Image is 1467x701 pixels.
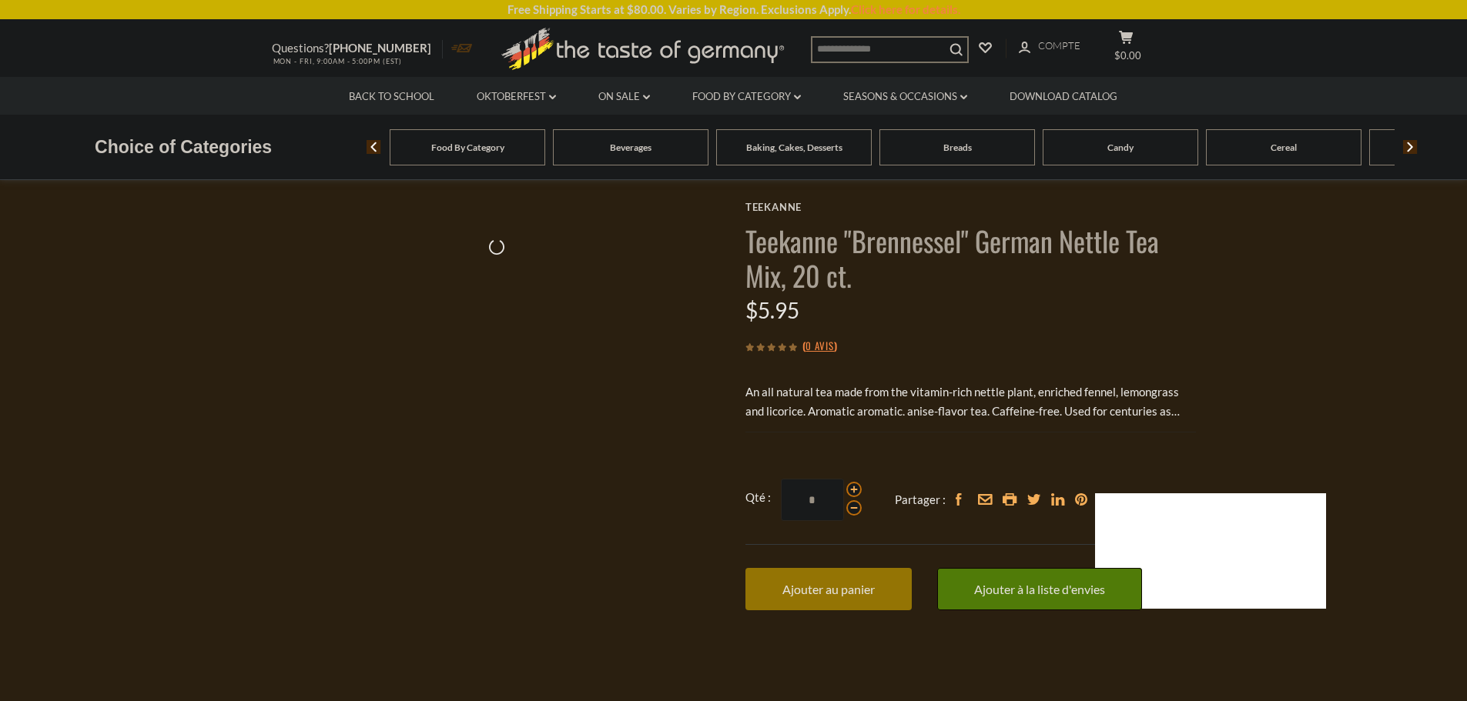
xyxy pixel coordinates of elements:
[1010,88,1117,105] a: Download Catalog
[745,382,1196,421] p: An all natural tea made from the vitamin-rich nettle plant, enriched fennel, lemongrass and licor...
[746,142,842,153] a: Baking, Cakes, Desserts
[895,490,946,509] span: Partager :
[692,88,801,105] a: Food By Category
[329,41,431,55] a: [PHONE_NUMBER]
[431,142,504,153] a: Food By Category
[598,88,650,105] a: On Sale
[1038,39,1080,52] span: Compte
[1104,30,1150,68] button: $0.00
[745,568,912,610] button: Ajouter au panier
[367,140,381,154] img: previous arrow
[745,297,799,323] span: $5.95
[851,2,960,16] a: Click here for details.
[745,201,1196,213] a: Teekanne
[610,142,651,153] a: Beverages
[781,479,844,521] input: Qté :
[1019,38,1080,55] a: Compte
[806,338,834,355] a: 0 avis
[272,38,443,58] p: Questions?
[782,582,875,596] span: Ajouter au panier
[843,88,967,105] a: Seasons & Occasions
[937,568,1142,610] a: Ajouter à la liste d'envies
[943,142,972,153] a: Breads
[272,57,403,65] span: MON - FRI, 9:00AM - 5:00PM (EST)
[745,488,771,507] strong: Qté :
[1114,49,1141,62] span: $0.00
[349,88,434,105] a: Back to School
[1107,142,1134,153] a: Candy
[1271,142,1297,153] a: Cereal
[1403,140,1418,154] img: next arrow
[745,223,1196,292] h1: Teekanne "Brennessel" German Nettle Tea Mix, 20 ct.
[802,338,837,353] span: ( )
[477,88,556,105] a: Oktoberfest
